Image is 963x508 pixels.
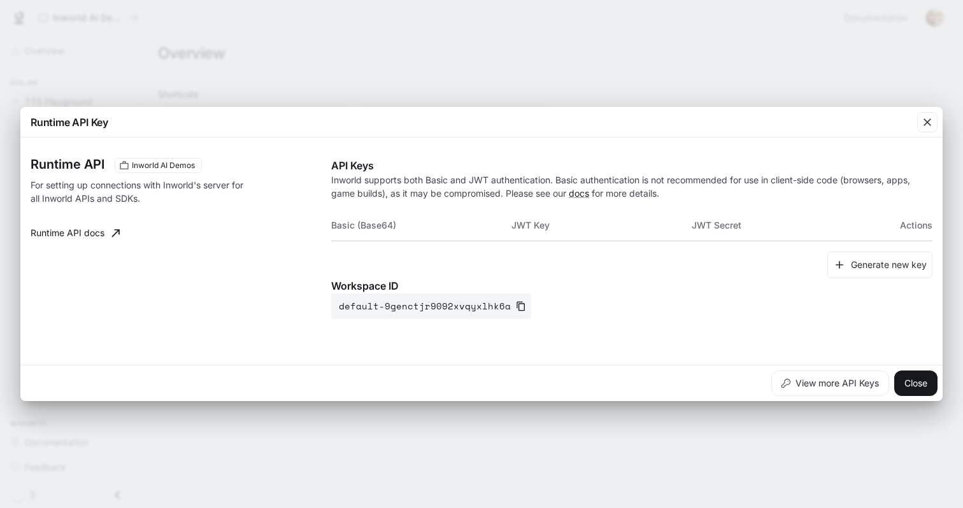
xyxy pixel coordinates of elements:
[331,278,932,293] p: Workspace ID
[25,220,125,246] a: Runtime API docs
[127,160,200,171] span: Inworld AI Demos
[31,158,104,171] h3: Runtime API
[569,188,589,199] a: docs
[894,370,938,396] button: Close
[331,210,511,241] th: Basic (Base64)
[873,210,932,241] th: Actions
[827,251,932,279] button: Generate new key
[511,210,692,241] th: JWT Key
[115,158,202,173] div: These keys will apply to your current workspace only
[331,158,932,173] p: API Keys
[31,178,248,205] p: For setting up connections with Inworld's server for all Inworld APIs and SDKs.
[771,370,889,396] button: View more API Keys
[331,173,932,200] p: Inworld supports both Basic and JWT authentication. Basic authentication is not recommended for u...
[331,293,531,319] button: default-9genctjr9092xvqyxlhk6a
[692,210,872,241] th: JWT Secret
[31,115,108,130] p: Runtime API Key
